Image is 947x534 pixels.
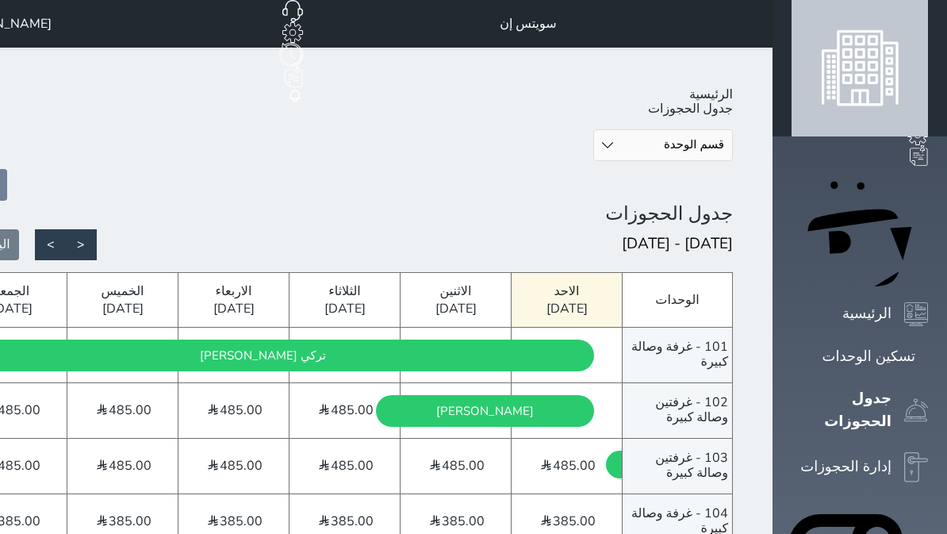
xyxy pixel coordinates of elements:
[436,395,534,427] div: [PERSON_NAME]
[101,282,144,300] span: الخميس
[546,300,588,317] p: [DATE]
[800,455,891,478] div: إدارة الحجوزات
[293,439,396,494] a: 485.00
[404,439,507,494] a: 485.00
[404,328,507,382] a: 385.00
[109,459,151,473] span: 485.00
[35,229,66,260] button: prev
[627,451,728,481] p: 103 - غرفتين وصالة كبيرة
[435,300,477,317] p: [DATE]
[293,383,396,438] a: 485.00
[792,452,928,482] a: إدارة الحجوزات
[109,403,151,417] span: 485.00
[331,403,374,417] span: 485.00
[822,345,915,368] div: تسكين الوحدات
[792,345,928,368] a: تسكين الوحدات
[67,43,303,67] a: Activity logs
[553,514,596,528] span: 385.00
[293,328,396,382] a: 335.00
[328,282,361,300] span: الثلاثاء
[442,514,485,528] span: 385.00
[622,236,733,253] h2: [DATE] - [DATE]
[66,229,97,260] button: next
[220,514,263,528] span: 385.00
[216,282,252,300] span: الاربعاء
[220,459,263,473] span: 485.00
[213,300,255,317] p: [DATE]
[792,387,928,434] a: جدول الحجوزات
[648,100,733,117] a: جدول الحجوزات
[182,383,285,438] a: 485.00
[331,459,374,473] span: 485.00
[442,459,485,473] span: 485.00
[500,14,557,33] div: سويتس إن
[67,22,303,43] a: الإعدادات
[200,340,326,371] div: تركي [PERSON_NAME]
[102,300,144,317] p: [DATE]
[331,514,374,528] span: 385.00
[792,145,928,166] a: ملاحظات فريق العمل
[71,328,174,382] a: 385.00
[182,439,285,494] a: 485.00
[109,514,151,528] span: 385.00
[627,395,728,425] p: 102 - غرفتين وصالة كبيرة
[553,459,596,473] span: 485.00
[689,86,733,103] a: الرئيسية
[404,383,507,438] a: 485.00
[792,302,928,326] a: الرئيسية
[622,272,733,328] div: الوحدات
[71,383,174,438] a: 485.00
[792,166,928,302] a: ملاحظات فريق العمل
[67,67,303,87] a: ملاحظات فريق العمل
[324,300,366,317] p: [DATE]
[220,403,263,417] span: 485.00
[792,387,891,434] div: جدول الحجوزات
[182,328,285,382] a: 385.00
[842,302,891,325] div: الرئيسية
[71,439,174,494] a: 485.00
[516,439,618,494] a: 485.00
[627,340,728,370] p: 101 - غرفة وصالة كبيرة
[554,282,580,300] span: الاحد
[440,282,472,300] span: الاثنين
